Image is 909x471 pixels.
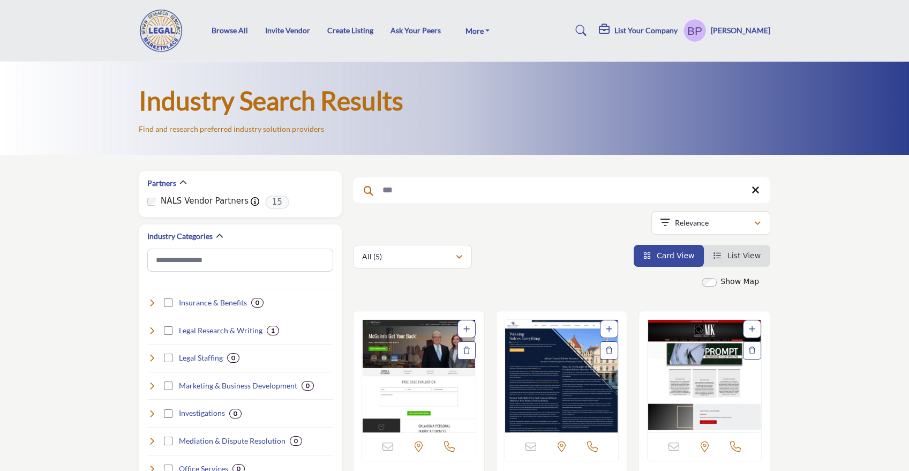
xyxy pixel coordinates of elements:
b: 0 [231,354,235,362]
h4: Investigations: Gathering information and evidence for cases [179,408,225,418]
h4: Legal Staffing: Providing personnel to support law firm operations [179,353,223,363]
div: 1 Results For Legal Research & Writing [267,326,279,335]
b: 1 [271,327,275,334]
a: Open Listing in new tab [362,320,476,432]
input: Select Marketing & Business Development checkbox [164,382,172,390]
img: McGuire Law Firm [362,320,476,432]
div: 0 Results For Investigations [229,409,242,418]
a: View List [713,251,761,260]
b: 0 [294,437,298,445]
div: List Your Company [599,24,678,37]
a: Add To List [749,325,755,333]
input: Select Insurance & Benefits checkbox [164,298,172,307]
button: Relevance [651,211,770,235]
h5: [PERSON_NAME] [711,25,770,36]
input: Select Investigations checkbox [164,409,172,418]
label: Show Map [720,276,759,287]
div: 0 Results For Mediation & Dispute Resolution [290,436,302,446]
a: Invite Vendor [265,26,310,35]
a: Open Listing in new tab [648,320,761,432]
img: Site Logo [139,9,189,52]
b: 0 [306,382,310,390]
a: Create Listing [327,26,373,35]
input: Select Legal Staffing checkbox [164,354,172,362]
li: Card View [634,245,704,267]
p: Find and research preferred industry solution providers [139,124,324,134]
input: Select Legal Research & Writing checkbox [164,326,172,335]
b: 0 [234,410,237,417]
button: All (5) [353,245,472,268]
input: Select Mediation & Dispute Resolution checkbox [164,437,172,445]
span: 15 [265,196,289,209]
input: NALS Vendor Partners checkbox [147,198,155,206]
b: 0 [256,299,259,306]
span: List View [727,251,761,260]
input: Search Keyword [353,177,770,203]
a: Add To List [606,325,612,333]
img: O’Brien & Eggleston PLLC [505,320,619,432]
a: Search [565,22,594,39]
input: Search Category [147,249,333,272]
li: List View [704,245,770,267]
a: Add To List [463,325,470,333]
div: 0 Results For Marketing & Business Development [302,381,314,391]
a: More [458,23,498,38]
button: Show hide supplier dropdown [683,19,707,42]
h2: Partners [147,178,176,189]
a: View Card [643,251,695,260]
h4: Marketing & Business Development: Helping law firms grow and attract clients [179,380,297,391]
h4: Insurance & Benefits: Mitigating risk and attracting talent through benefits [179,297,247,308]
h4: Legal Research & Writing: Assisting with legal research and document drafting [179,325,262,336]
img: MK Consultants, Inc. [648,320,761,432]
a: Open Listing in new tab [505,320,619,432]
h4: Mediation & Dispute Resolution: Facilitating settlement and resolving conflicts [179,436,286,446]
div: 0 Results For Legal Staffing [227,353,239,363]
div: 0 Results For Insurance & Benefits [251,298,264,308]
span: Card View [657,251,694,260]
label: NALS Vendor Partners [161,195,249,207]
h5: List Your Company [614,26,678,35]
p: All (5) [362,251,382,262]
a: Browse All [212,26,248,35]
p: Relevance [675,218,709,228]
h1: Industry Search Results [139,84,403,117]
a: Ask Your Peers [390,26,441,35]
h2: Industry Categories [147,231,213,242]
